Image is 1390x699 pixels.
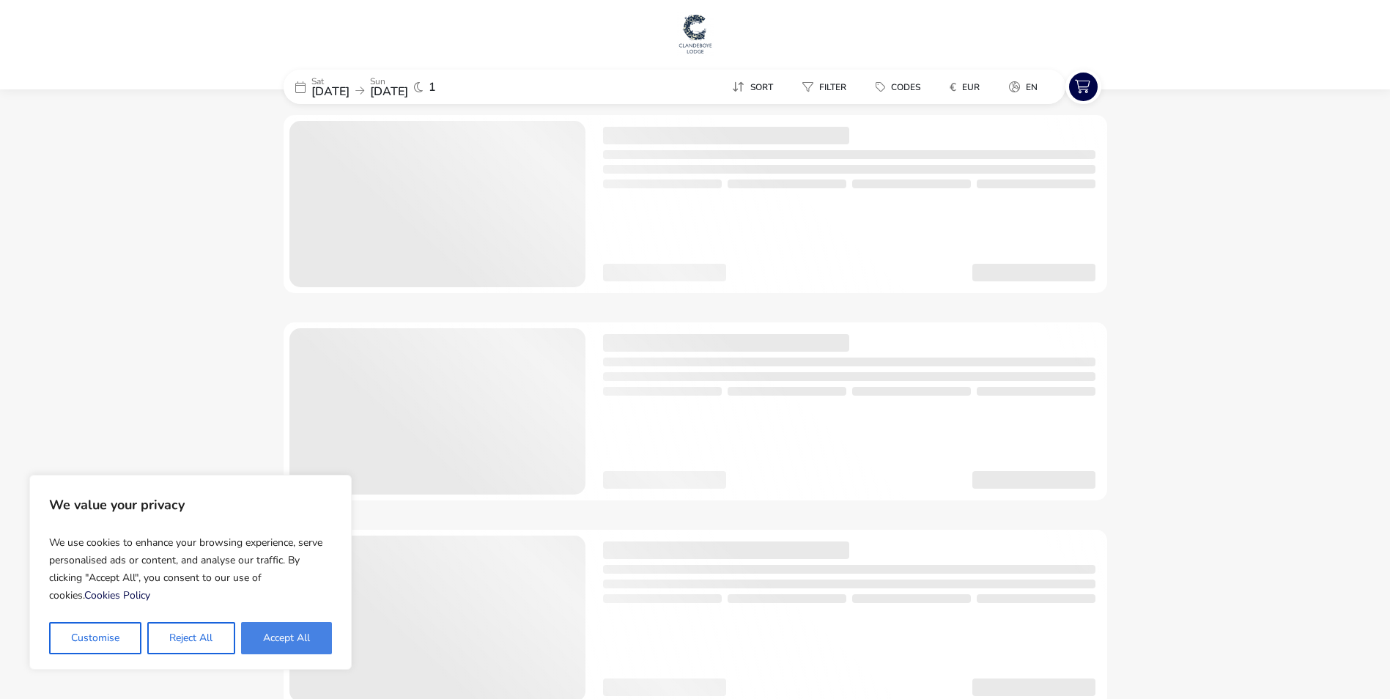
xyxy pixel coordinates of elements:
naf-pibe-menu-bar-item: en [997,76,1055,97]
a: Cookies Policy [84,588,150,602]
naf-pibe-menu-bar-item: Codes [864,76,938,97]
span: Codes [891,81,920,93]
i: € [950,80,956,95]
span: EUR [962,81,980,93]
button: Accept All [241,622,332,654]
button: Customise [49,622,141,654]
p: We use cookies to enhance your browsing experience, serve personalised ads or content, and analys... [49,528,332,610]
span: [DATE] [311,84,350,100]
button: Sort [720,76,785,97]
p: Sun [370,77,408,86]
span: en [1026,81,1038,93]
naf-pibe-menu-bar-item: Filter [791,76,864,97]
button: Filter [791,76,858,97]
button: Codes [864,76,932,97]
p: Sat [311,77,350,86]
span: Filter [819,81,846,93]
span: 1 [429,81,436,93]
img: Main Website [677,12,714,56]
button: Reject All [147,622,234,654]
naf-pibe-menu-bar-item: €EUR [938,76,997,97]
naf-pibe-menu-bar-item: Sort [720,76,791,97]
p: We value your privacy [49,490,332,519]
div: We value your privacy [29,475,352,670]
span: [DATE] [370,84,408,100]
button: en [997,76,1049,97]
div: Sat[DATE]Sun[DATE]1 [284,70,503,104]
span: Sort [750,81,773,93]
button: €EUR [938,76,991,97]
